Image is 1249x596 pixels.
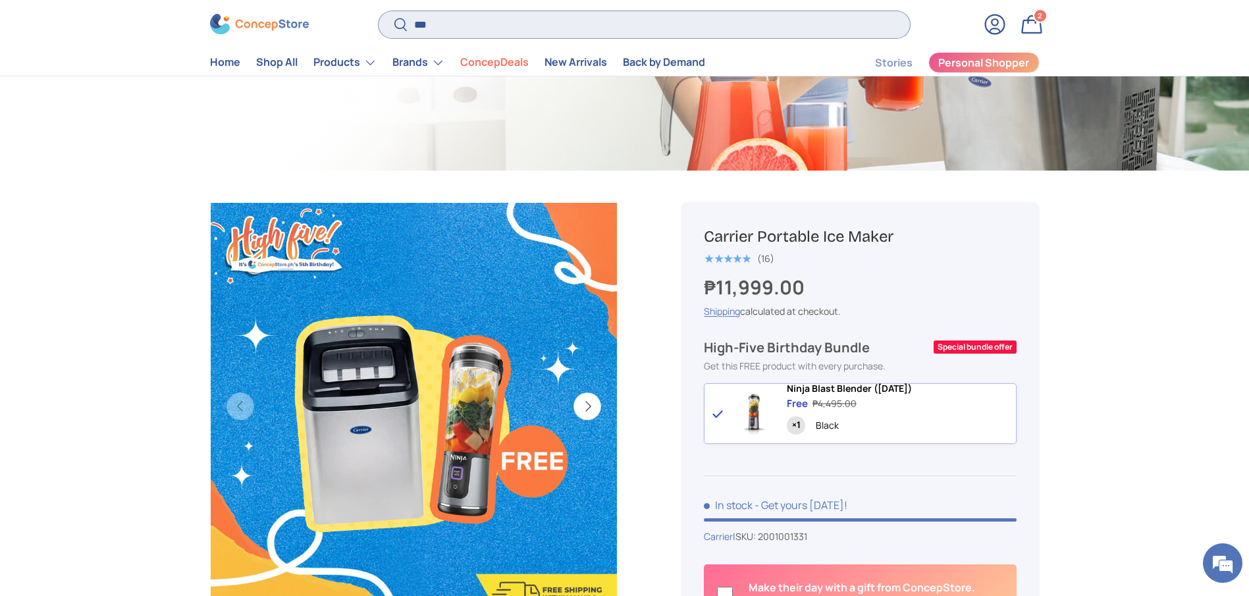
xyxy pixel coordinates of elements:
a: Shop All [256,50,298,76]
summary: Products [306,49,385,76]
div: ₱4,495.00 [812,397,857,411]
a: 5.0 out of 5.0 stars (16) [704,250,774,265]
span: 2001001331 [758,530,807,543]
span: In stock [704,498,753,512]
div: Chat with us now [68,74,221,91]
div: Free [787,397,808,411]
div: Quantity [787,416,805,435]
div: calculated at checkout. [704,304,1016,318]
a: ConcepDeals [460,50,529,76]
summary: Brands [385,49,452,76]
span: Get this FREE product with every purchase. [704,360,886,372]
p: - Get yours [DATE]! [755,498,847,512]
span: ★★★★★ [704,252,751,265]
a: Back by Demand [623,50,705,76]
a: Shipping [704,305,740,317]
div: (16) [757,254,774,263]
div: High-Five Birthday Bundle [704,339,930,356]
div: Special bundle offer [934,341,1015,354]
span: We're online! [76,166,182,299]
a: Personal Shopper [928,52,1040,73]
a: Carrier [704,530,733,543]
h1: Carrier Portable Ice Maker [704,227,1016,247]
span: Ninja Blast Blender ([DATE]) [787,382,912,394]
a: Home [210,50,240,76]
a: Ninja Blast Blender ([DATE]) [787,383,912,394]
div: Minimize live chat window [216,7,248,38]
span: 2 [1038,11,1042,21]
span: | [733,530,807,543]
span: Personal Shopper [938,58,1029,68]
img: ConcepStore [210,14,309,35]
strong: ₱11,999.00 [704,274,808,300]
div: 5.0 out of 5.0 stars [704,253,751,265]
div: Black [816,418,839,432]
a: Stories [875,50,913,76]
nav: Primary [210,49,705,76]
a: New Arrivals [545,50,607,76]
span: SKU: [735,530,756,543]
nav: Secondary [843,49,1040,76]
textarea: Type your message and hit 'Enter' [7,360,251,406]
